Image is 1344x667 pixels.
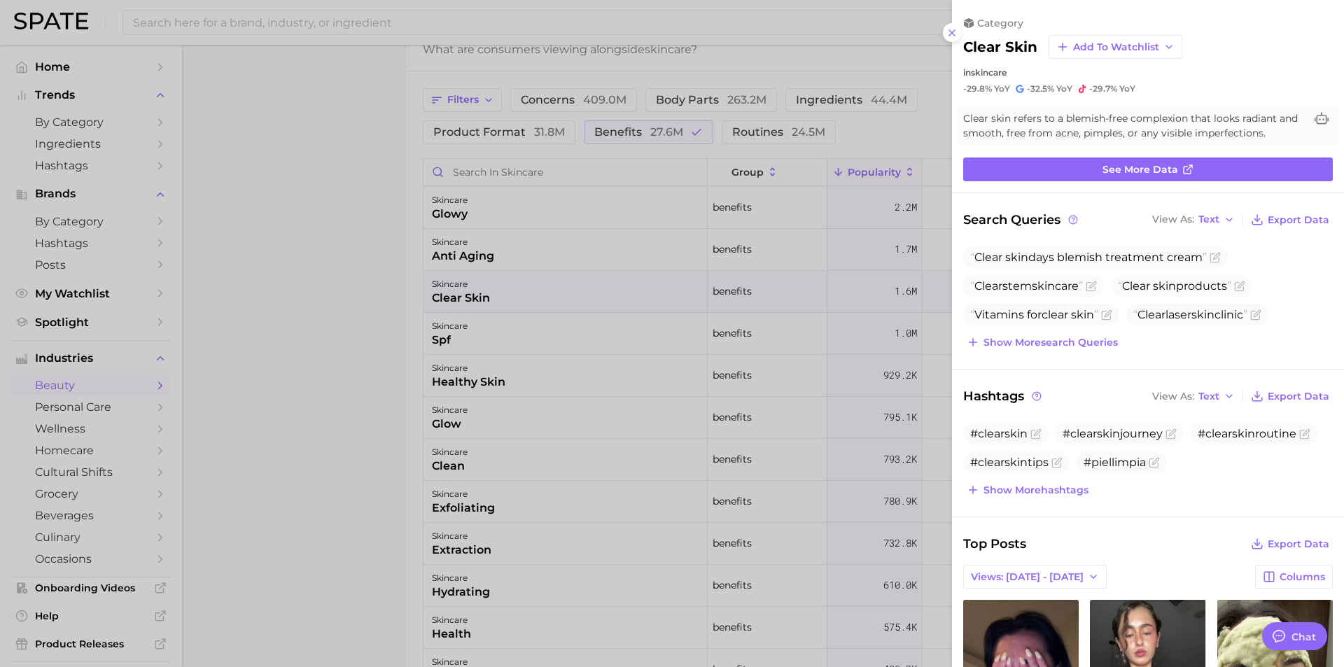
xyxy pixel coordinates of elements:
[1149,387,1238,405] button: View AsText
[1118,279,1231,293] span: products
[1071,308,1094,321] span: skin
[970,427,1028,440] span: #clearskin
[1268,214,1329,226] span: Export Data
[1133,308,1247,321] span: laser clinic
[963,565,1107,589] button: Views: [DATE] - [DATE]
[1086,281,1097,292] button: Flag as miscategorized or irrelevant
[994,83,1010,94] span: YoY
[1137,308,1165,321] span: Clear
[1153,279,1176,293] span: skin
[1198,427,1296,440] span: #clearskinroutine
[970,251,1207,264] span: days blemish treatment cream
[1247,386,1333,406] button: Export Data
[1089,83,1117,94] span: -29.7%
[971,571,1084,583] span: Views: [DATE] - [DATE]
[983,337,1118,349] span: Show more search queries
[1299,428,1310,440] button: Flag as miscategorized or irrelevant
[1250,309,1261,321] button: Flag as miscategorized or irrelevant
[1032,279,1055,293] span: skin
[1042,308,1068,321] span: clear
[1198,393,1219,400] span: Text
[1056,83,1072,94] span: YoY
[963,111,1305,141] span: Clear skin refers to a blemish-free complexion that looks radiant and smooth, free from acne, pim...
[970,279,1083,293] span: stem care
[1119,83,1135,94] span: YoY
[1063,427,1163,440] span: #clearskinjourney
[1198,216,1219,223] span: Text
[977,17,1023,29] span: category
[970,308,1098,321] span: Vitamins for
[1030,428,1042,440] button: Flag as miscategorized or irrelevant
[1084,456,1146,469] span: #piellimpia
[1191,308,1214,321] span: skin
[1005,251,1028,264] span: skin
[1210,252,1221,263] button: Flag as miscategorized or irrelevant
[1122,279,1150,293] span: Clear
[974,279,1002,293] span: Clear
[963,332,1121,352] button: Show moresearch queries
[1051,457,1063,468] button: Flag as miscategorized or irrelevant
[1152,393,1194,400] span: View As
[1149,211,1238,229] button: View AsText
[1280,571,1325,583] span: Columns
[1102,164,1178,176] span: See more data
[1234,281,1245,292] button: Flag as miscategorized or irrelevant
[970,456,1049,469] span: #clearskintips
[1101,309,1112,321] button: Flag as miscategorized or irrelevant
[1165,428,1177,440] button: Flag as miscategorized or irrelevant
[963,210,1080,230] span: Search Queries
[963,480,1092,500] button: Show morehashtags
[1247,210,1333,230] button: Export Data
[1073,41,1159,53] span: Add to Watchlist
[971,67,1007,78] span: skincare
[963,38,1037,55] h2: clear skin
[974,251,1002,264] span: Clear
[1152,216,1194,223] span: View As
[1027,83,1054,94] span: -32.5%
[1149,457,1160,468] button: Flag as miscategorized or irrelevant
[983,484,1088,496] span: Show more hashtags
[963,83,992,94] span: -29.8%
[1268,391,1329,402] span: Export Data
[963,386,1044,406] span: Hashtags
[1268,538,1329,550] span: Export Data
[1255,565,1333,589] button: Columns
[1049,35,1182,59] button: Add to Watchlist
[963,67,1333,78] div: in
[963,534,1026,554] span: Top Posts
[1247,534,1333,554] button: Export Data
[963,157,1333,181] a: See more data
